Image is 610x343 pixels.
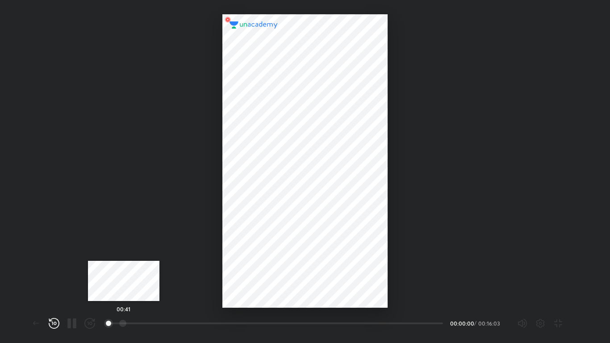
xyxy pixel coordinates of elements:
div: 00:00:00 [450,321,472,326]
img: logo.2a7e12a2.svg [230,21,278,29]
div: 00:16:03 [478,321,503,326]
img: wMgqJGBwKWe8AAAAABJRU5ErkJggg== [222,14,233,25]
h5: 00:41 [117,306,130,312]
div: / [474,321,476,326]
